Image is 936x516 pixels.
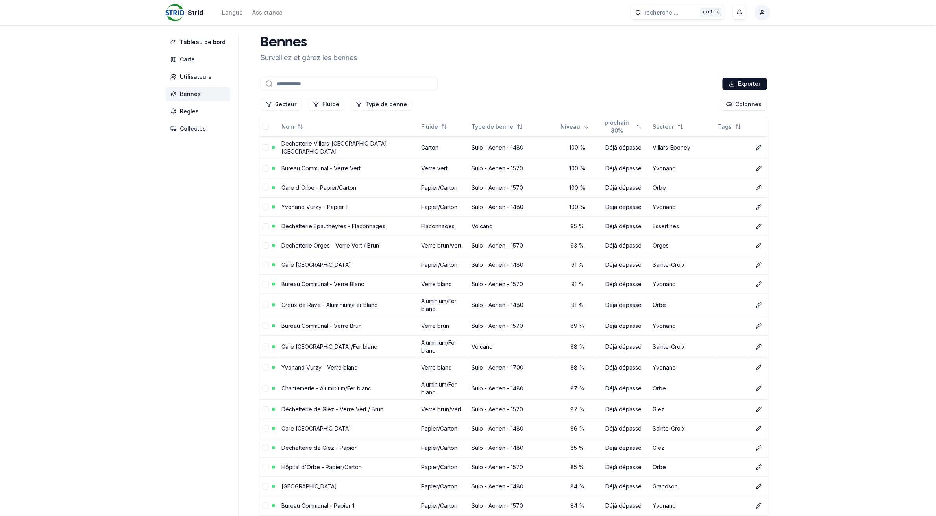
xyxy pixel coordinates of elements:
a: Bureau Communal - Verre Blanc [281,281,364,287]
td: Orbe [650,457,715,477]
td: Yvonand [650,197,715,216]
td: Yvonand [650,274,715,294]
td: Sulo - Aerien - 1480 [469,438,558,457]
button: select-row [263,242,269,249]
td: Sulo - Aerien - 1570 [469,274,558,294]
div: Exporter [723,78,767,90]
td: Papier/Carton [418,419,468,438]
span: Carte [180,55,195,63]
button: select-all [263,124,269,130]
span: recherche ... [645,9,679,17]
button: select-row [263,385,269,392]
button: Langue [222,8,243,17]
button: Sorted descending. Click to sort ascending. [556,120,594,133]
td: Verre vert [418,159,468,178]
button: select-row [263,483,269,490]
button: select-row [263,425,269,432]
button: Cocher les colonnes [721,98,767,111]
span: Collectes [180,125,206,133]
div: Déjà dépassé [601,144,647,152]
div: 87 % [560,405,594,413]
td: Aluminium/Fer blanc [418,335,468,358]
td: Sulo - Aerien - 1480 [469,255,558,274]
button: Not sorted. Click to sort ascending. [714,120,746,133]
a: Hôpital d'Orbe - Papier/Carton [281,464,362,470]
td: Villars-Epeney [650,136,715,159]
a: Dechetterie Orges - Verre Vert / Brun [281,242,379,249]
div: 91 % [560,301,594,309]
button: Not sorted. Click to sort ascending. [648,120,688,133]
td: Sainte-Croix [650,419,715,438]
td: Orbe [650,377,715,399]
a: Yvonand Vurzy - Verre blanc [281,364,357,371]
td: Carton [418,136,468,159]
td: Sulo - Aerien - 1570 [469,316,558,335]
button: Not sorted. Click to sort ascending. [277,120,308,133]
a: Règles [166,104,233,118]
div: 85 % [560,463,594,471]
a: [GEOGRAPHIC_DATA] [281,483,337,490]
td: Papier/Carton [418,477,468,496]
button: Not sorted. Click to sort ascending. [416,120,452,133]
td: Sulo - Aerien - 1570 [469,178,558,197]
td: Verre blanc [418,358,468,377]
a: Bennes [166,87,233,101]
td: Papier/Carton [418,197,468,216]
span: Strid [188,8,203,17]
a: Bureau Communal - Verre Brun [281,322,362,329]
a: Dechetterie Villars-[GEOGRAPHIC_DATA] - [GEOGRAPHIC_DATA] [281,140,391,155]
p: Surveillez et gérez les bennes [261,52,357,63]
div: 93 % [560,242,594,250]
div: 89 % [560,322,594,330]
a: Gare d'Orbe - Papier/Carton [281,184,356,191]
a: Bureau Communal - Papier 1 [281,502,354,509]
a: Creux de Rave - Aluminium/Fer blanc [281,301,377,308]
button: recherche ...Ctrl+K [630,6,725,20]
td: Sulo - Aerien - 1570 [469,496,558,515]
div: Déjà dépassé [601,483,647,490]
td: Verre brun/vert [418,399,468,419]
div: 86 % [560,425,594,433]
span: Tableau de bord [180,38,226,46]
td: Sulo - Aerien - 1480 [469,136,558,159]
div: Déjà dépassé [601,322,647,330]
a: Déchetterie de Giez - Verre Vert / Brun [281,406,383,412]
td: Orges [650,236,715,255]
div: Déjà dépassé [601,301,647,309]
img: Strid Logo [166,3,185,22]
td: Papier/Carton [418,438,468,457]
div: 100 % [560,165,594,172]
td: Volcano [469,335,558,358]
a: Chantemerle - Aluminium/Fer blanc [281,385,371,392]
td: Sainte-Croix [650,255,715,274]
span: Niveau [560,123,580,131]
div: Déjà dépassé [601,425,647,433]
button: Not sorted. Click to sort ascending. [467,120,528,133]
button: select-row [263,262,269,268]
td: Sulo - Aerien - 1570 [469,159,558,178]
span: Tags [718,123,732,131]
div: 84 % [560,502,594,510]
a: Déchetterie de Giez - Papier [281,444,357,451]
td: Sulo - Aerien - 1480 [469,197,558,216]
td: Yvonand [650,358,715,377]
td: Orbe [650,178,715,197]
td: Sulo - Aerien - 1570 [469,457,558,477]
div: 88 % [560,343,594,351]
button: Filtrer les lignes [261,98,302,111]
div: Déjà dépassé [601,405,647,413]
button: select-row [263,503,269,509]
div: 84 % [560,483,594,490]
h1: Bennes [261,35,357,51]
div: Déjà dépassé [601,222,647,230]
a: Utilisateurs [166,70,233,84]
a: Yvonand Vurzy - Papier 1 [281,203,348,210]
td: Papier/Carton [418,255,468,274]
span: Nom [281,123,294,131]
td: Grandson [650,477,715,496]
div: 91 % [560,280,594,288]
a: Assistance [252,8,283,17]
td: Yvonand [650,159,715,178]
td: Sulo - Aerien - 1480 [469,419,558,438]
span: prochain 80% [601,119,633,135]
